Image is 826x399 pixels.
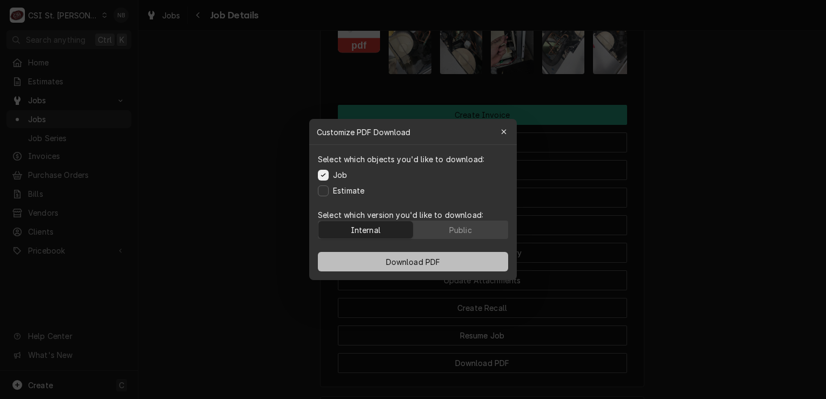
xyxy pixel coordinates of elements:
[351,224,381,236] div: Internal
[333,169,347,181] label: Job
[318,209,508,221] p: Select which version you'd like to download:
[309,119,517,145] div: Customize PDF Download
[384,256,443,268] span: Download PDF
[449,224,472,236] div: Public
[318,154,484,165] p: Select which objects you'd like to download:
[333,185,364,196] label: Estimate
[318,252,508,271] button: Download PDF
